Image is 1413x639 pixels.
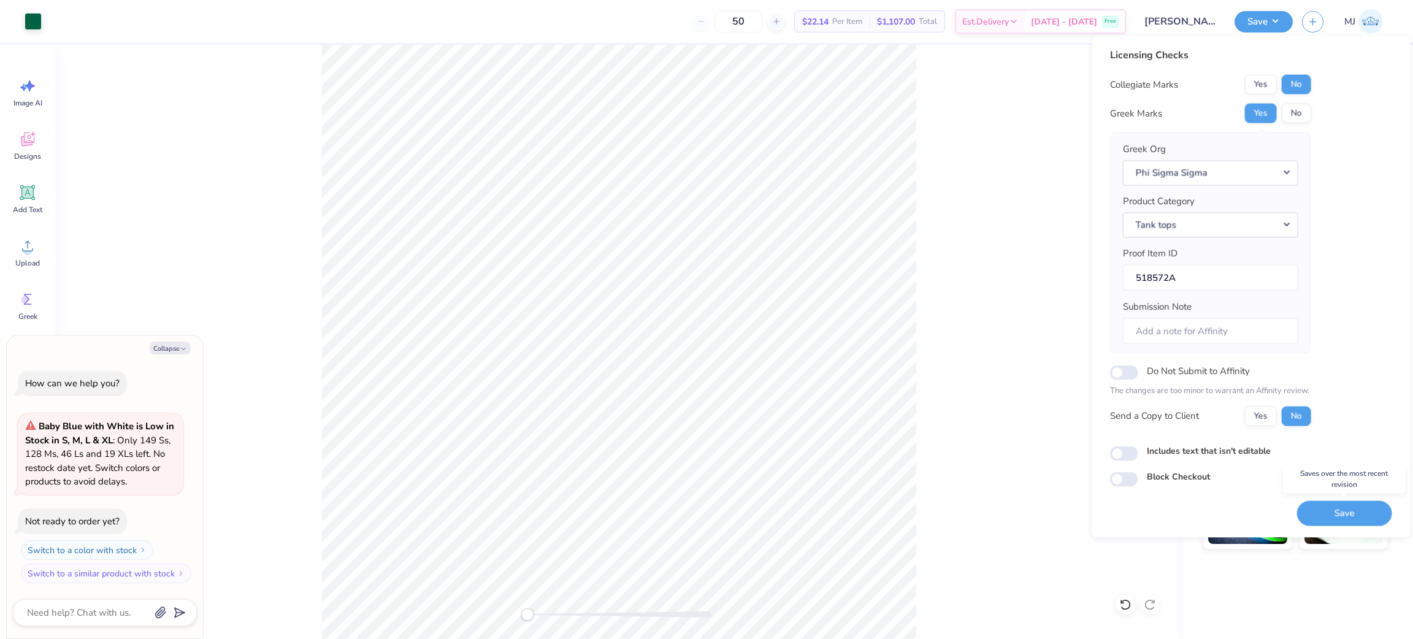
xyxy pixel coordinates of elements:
div: Not ready to order yet? [25,515,120,527]
span: $1,107.00 [877,15,915,28]
span: Total [919,15,937,28]
div: Send a Copy to Client [1110,409,1199,423]
div: Licensing Checks [1110,48,1311,63]
input: Untitled Design [1135,9,1225,34]
strong: Baby Blue with White is Low in Stock in S, M, L & XL [25,420,174,446]
img: Mark Joshua Mullasgo [1358,9,1383,34]
span: Per Item [832,15,862,28]
span: Add Text [13,205,42,215]
button: Yes [1245,75,1277,94]
button: Save [1235,11,1293,33]
span: Est. Delivery [962,15,1009,28]
div: Greek Marks [1110,106,1162,120]
span: Greek [18,312,37,321]
button: Switch to a color with stock [21,540,153,560]
img: Switch to a color with stock [139,546,147,554]
span: [DATE] - [DATE] [1031,15,1097,28]
div: Collegiate Marks [1110,77,1178,91]
span: Designs [14,151,41,161]
button: No [1282,406,1311,426]
label: Do Not Submit to Affinity [1147,363,1250,379]
button: No [1282,75,1311,94]
p: The changes are too minor to warrant an Affinity review. [1110,385,1311,397]
input: – – [714,10,762,33]
img: Switch to a similar product with stock [177,570,185,577]
button: Collapse [150,342,191,354]
label: Proof Item ID [1123,247,1177,261]
span: Image AI [13,98,42,108]
div: How can we help you? [25,377,120,389]
button: Tank tops [1123,212,1298,237]
label: Submission Note [1123,300,1192,314]
button: Yes [1245,406,1277,426]
label: Greek Org [1123,142,1166,156]
div: Accessibility label [521,608,534,621]
span: $22.14 [802,15,829,28]
span: : Only 149 Ss, 128 Ms, 46 Ls and 19 XLs left. No restock date yet. Switch colors or products to a... [25,420,174,488]
a: MJ [1339,9,1388,34]
button: No [1282,104,1311,123]
label: Block Checkout [1147,470,1210,483]
button: Save [1297,500,1392,526]
button: Switch to a similar product with stock [21,564,191,583]
button: Phi Sigma Sigma [1123,160,1298,185]
div: Saves over the most recent revision [1283,465,1406,493]
span: Free [1105,17,1116,26]
button: Yes [1245,104,1277,123]
span: MJ [1344,15,1355,29]
input: Add a note for Affinity [1123,318,1298,344]
label: Includes text that isn't editable [1147,444,1271,457]
label: Product Category [1123,194,1195,209]
span: Upload [15,258,40,268]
